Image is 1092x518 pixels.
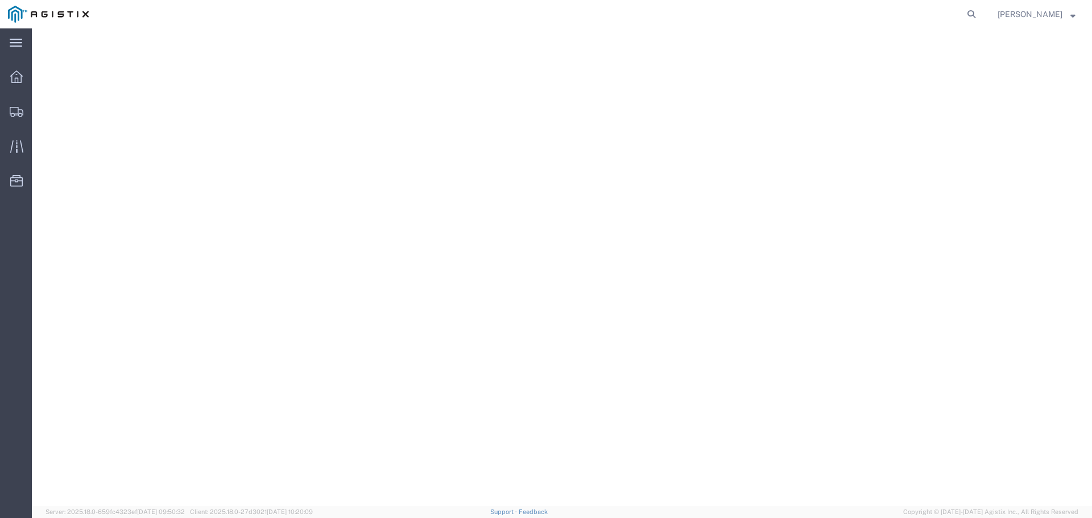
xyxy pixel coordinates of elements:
img: logo [8,6,89,23]
a: Feedback [519,508,548,515]
iframe: FS Legacy Container [32,28,1092,506]
span: [DATE] 09:50:32 [137,508,185,515]
span: Server: 2025.18.0-659fc4323ef [45,508,185,515]
span: Alexander Baetens [998,8,1062,20]
button: [PERSON_NAME] [997,7,1076,21]
span: [DATE] 10:20:09 [267,508,313,515]
span: Copyright © [DATE]-[DATE] Agistix Inc., All Rights Reserved [903,507,1078,517]
a: Support [490,508,519,515]
span: Client: 2025.18.0-27d3021 [190,508,313,515]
